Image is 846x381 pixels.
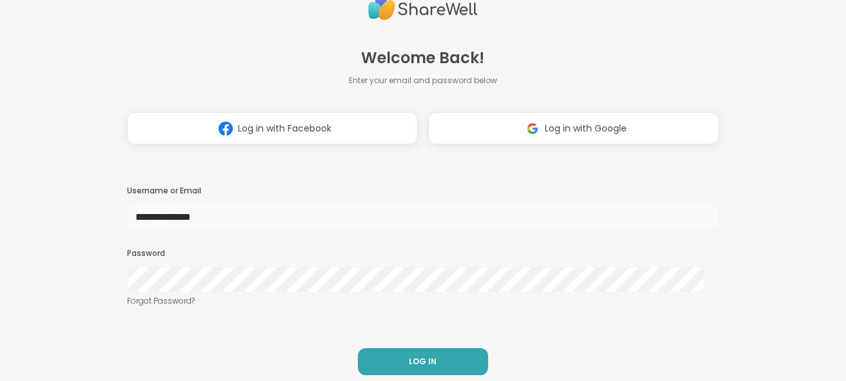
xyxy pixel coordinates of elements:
a: Forgot Password? [127,295,719,307]
span: Enter your email and password below [349,75,497,86]
img: ShareWell Logomark [213,117,238,141]
img: ShareWell Logomark [520,117,545,141]
h3: Password [127,248,719,259]
span: Log in with Google [545,122,627,135]
span: Welcome Back! [361,46,484,70]
h3: Username or Email [127,186,719,197]
button: LOG IN [358,348,488,375]
button: Log in with Facebook [127,112,418,144]
span: Log in with Facebook [238,122,331,135]
button: Log in with Google [428,112,719,144]
span: LOG IN [409,356,437,367]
